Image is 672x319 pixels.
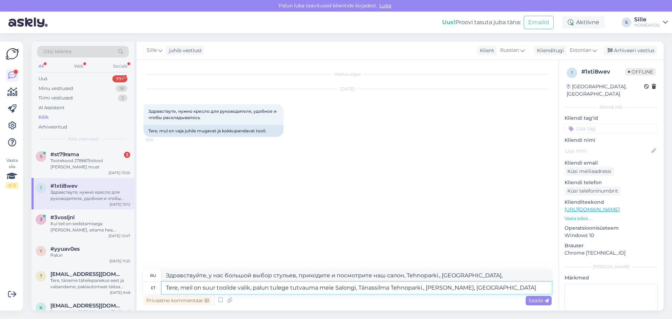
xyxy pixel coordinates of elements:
[565,264,658,270] div: [PERSON_NAME]
[40,305,43,310] span: k
[110,290,130,295] div: [DATE] 9:48
[40,154,42,159] span: s
[143,86,552,92] div: [DATE]
[110,202,130,207] div: [DATE] 13:12
[143,296,212,305] div: Privaatne kommentaar
[603,46,657,55] div: Arhiveeri vestlus
[40,273,42,279] span: t
[500,47,519,54] span: Russian
[72,62,85,71] div: Web
[40,217,42,222] span: 3
[562,16,605,29] div: Aktiivne
[146,137,172,143] span: 13:12
[565,186,621,196] div: Küsi telefoninumbrit
[50,303,123,309] span: kerttupariots@gmail.com
[50,158,130,170] div: Tootekood 27866Töötool [PERSON_NAME] must
[571,70,573,75] span: 1
[565,167,614,176] div: Küsi meiliaadressi
[50,246,80,252] span: #yyuav0es
[151,282,155,294] div: et
[565,179,658,186] p: Kliendi telefon
[147,47,157,54] span: Sille
[528,297,549,304] span: Saada
[108,233,130,238] div: [DATE] 12:47
[38,85,73,92] div: Minu vestlused
[634,17,660,22] div: Sille
[442,19,455,26] b: Uus!
[565,159,658,167] p: Kliendi email
[565,147,650,155] input: Lisa nimi
[50,214,75,221] span: #3vosljnl
[37,62,45,71] div: All
[118,95,127,102] div: 2
[565,242,658,249] p: Brauser
[112,62,129,71] div: Socials
[50,183,78,189] span: #1xti8wev
[150,270,156,282] div: ru
[50,252,130,258] div: Palun
[477,47,494,54] div: Klient
[38,95,73,102] div: Tiimi vestlused
[38,114,49,121] div: Kõik
[565,224,658,232] p: Operatsioonisüsteem
[112,75,127,82] div: 99+
[166,47,202,54] div: juhib vestlust
[116,85,127,92] div: 18
[50,189,130,202] div: Здравствуте, нужно кресло для руководителя, удобное и чтобы раскладывалось
[442,18,521,27] div: Proovi tasuta juba täna:
[565,206,619,213] a: [URL][DOMAIN_NAME]
[625,68,656,76] span: Offline
[38,124,67,131] div: Arhiveeritud
[50,151,79,158] span: #st79rama
[377,2,393,9] span: Luba
[143,125,283,137] div: Tere, mul on vaja juhile mugavat ja kokkupandavat tooli.
[570,47,591,54] span: Estonian
[43,48,71,55] span: Otsi kliente
[534,47,564,54] div: Klienditugi
[6,182,18,189] div: 2 / 3
[108,170,130,175] div: [DATE] 13:20
[148,109,278,120] span: Здравствуте, нужно кресло для руководителя, удобное и чтобы раскладывалось
[6,47,19,61] img: Askly Logo
[50,277,130,290] div: Tere, täname tähelepanekus eest ja vabandame, pakiautomaat täitsa olemas aga jah tuleb [PERSON_NA...
[6,157,18,189] div: Vaata siia
[38,75,47,82] div: Uus
[124,152,130,158] div: 3
[565,249,658,257] p: Chrome [TECHNICAL_ID]
[50,221,130,233] div: Kui teil on sedistamisega [PERSON_NAME], aitame hea meelega. Siin saate broneerida aja kõneks: [U...
[581,68,625,76] div: # 1xti8wev
[40,248,42,254] span: y
[50,271,123,277] span: triin.ylesoo@gmail.com
[40,185,42,190] span: 1
[565,137,658,144] p: Kliendi nimi
[565,199,658,206] p: Klienditeekond
[565,104,658,110] div: Kliendi info
[162,270,552,282] textarea: Здравствуйте, у нас большой выбор стульев, приходите и посмотрите наш салон, Tehnoparki., [GEOGRA...
[634,17,668,28] a: SilleHOME4YOU
[622,18,631,27] div: S
[565,215,658,222] p: Vaata edasi ...
[565,115,658,122] p: Kliendi tag'id
[110,258,130,264] div: [DATE] 11:25
[38,104,64,111] div: AI Assistent
[634,22,660,28] div: HOME4YOU
[143,71,552,77] div: Vestlus algas
[565,274,658,282] p: Märkmed
[565,232,658,239] p: Windows 10
[162,282,552,294] textarea: Tere, meil on suur toolide valik, palun tulege tutvauma meie Salongi, Tänassilma Tehnoparki., [PE...
[524,16,554,29] button: Emailid
[68,136,98,142] span: Kõik vestlused
[567,83,644,98] div: [GEOGRAPHIC_DATA], [GEOGRAPHIC_DATA]
[565,123,658,134] input: Lisa tag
